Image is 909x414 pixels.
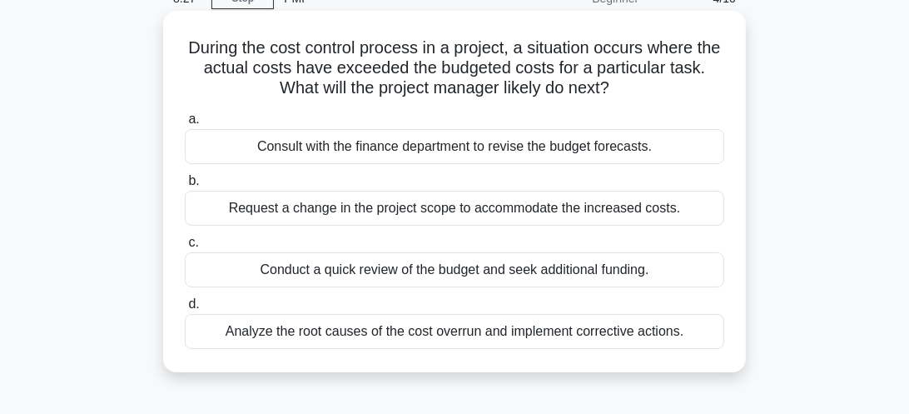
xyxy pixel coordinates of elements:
[185,252,724,287] div: Conduct a quick review of the budget and seek additional funding.
[188,235,198,249] span: c.
[185,129,724,164] div: Consult with the finance department to revise the budget forecasts.
[188,112,199,126] span: a.
[185,314,724,349] div: Analyze the root causes of the cost overrun and implement corrective actions.
[183,37,726,99] h5: During the cost control process in a project, a situation occurs where the actual costs have exce...
[185,191,724,226] div: Request a change in the project scope to accommodate the increased costs.
[188,173,199,187] span: b.
[188,297,199,311] span: d.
